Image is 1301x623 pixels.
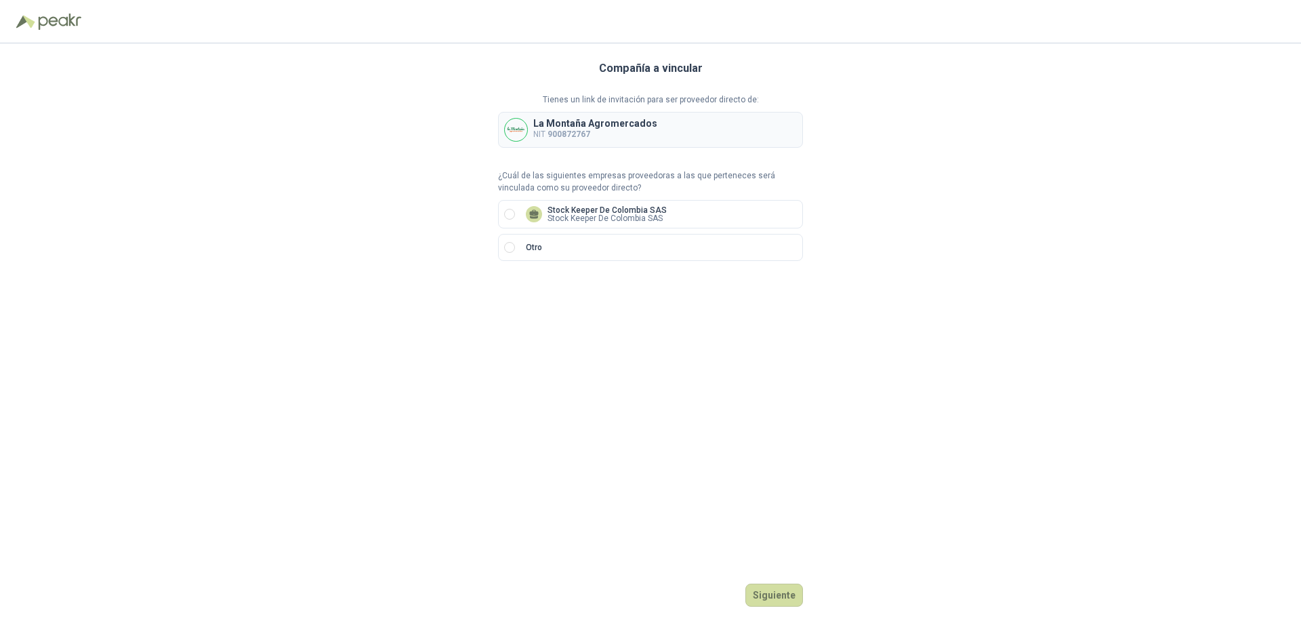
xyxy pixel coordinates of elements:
p: La Montaña Agromercados [533,119,657,128]
img: Logo [16,15,35,28]
p: Stock Keeper De Colombia SAS [548,206,667,214]
button: Siguiente [745,584,803,607]
img: Peakr [38,14,81,30]
p: Stock Keeper De Colombia SAS [548,214,667,222]
p: Tienes un link de invitación para ser proveedor directo de: [498,94,803,106]
p: ¿Cuál de las siguientes empresas proveedoras a las que perteneces será vinculada como su proveedo... [498,169,803,195]
p: Otro [526,241,542,254]
h3: Compañía a vincular [599,60,703,77]
img: Company Logo [505,119,527,141]
p: NIT [533,128,657,141]
b: 900872767 [548,129,590,139]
